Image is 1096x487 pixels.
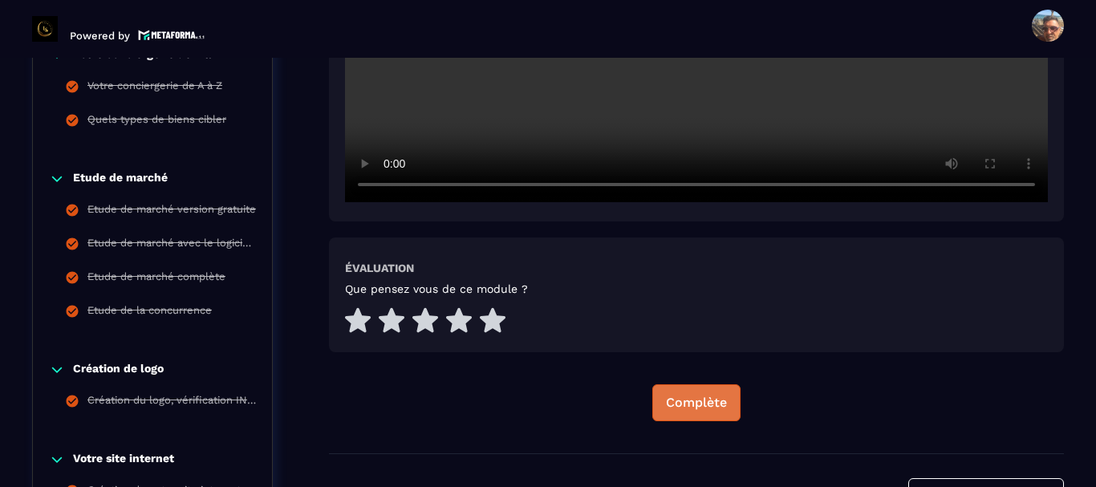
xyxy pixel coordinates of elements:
[666,395,727,411] div: Complète
[32,16,58,42] img: logo-branding
[70,30,130,42] p: Powered by
[87,304,212,322] div: Etude de la concurrence
[87,79,222,97] div: Votre conciergerie de A à Z
[652,384,741,421] button: Complète
[345,262,414,274] h6: Évaluation
[345,282,528,295] h5: Que pensez vous de ce module ?
[73,452,174,468] p: Votre site internet
[87,203,256,221] div: Etude de marché version gratuite
[73,171,168,187] p: Etude de marché
[73,362,164,378] p: Création de logo
[87,113,226,131] div: Quels types de biens cibler
[138,28,205,42] img: logo
[87,237,256,254] div: Etude de marché avec le logiciel Airdna version payante
[87,270,225,288] div: Etude de marché complète
[87,394,256,412] div: Création du logo, vérification INPI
